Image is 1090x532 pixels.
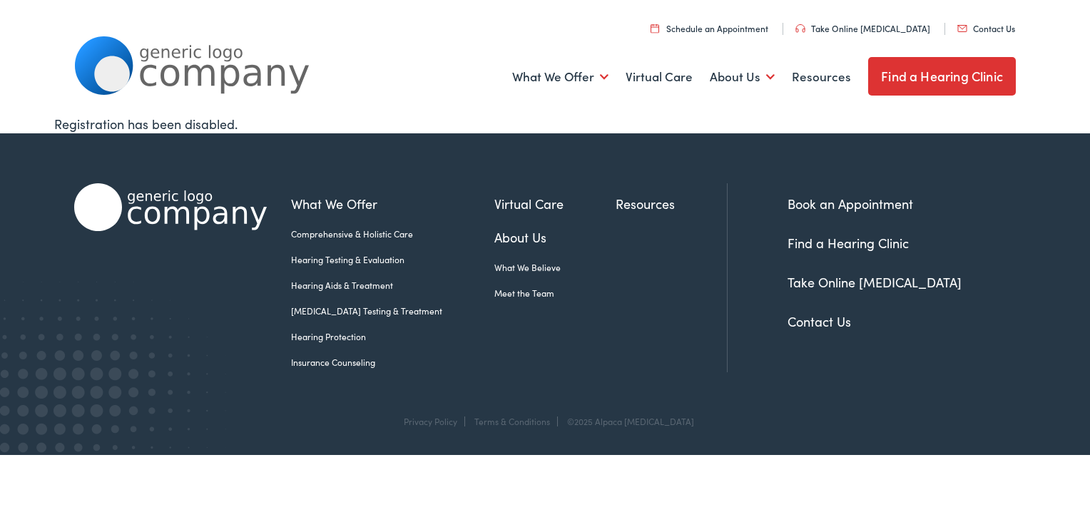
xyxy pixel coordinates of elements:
[74,183,267,231] img: Alpaca Audiology
[512,51,608,103] a: What We Offer
[291,330,494,343] a: Hearing Protection
[291,194,494,213] a: What We Offer
[474,415,550,427] a: Terms & Conditions
[795,22,930,34] a: Take Online [MEDICAL_DATA]
[795,24,805,33] img: utility icon
[291,279,494,292] a: Hearing Aids & Treatment
[788,195,913,213] a: Book an Appointment
[651,22,768,34] a: Schedule an Appointment
[494,227,616,247] a: About Us
[651,24,659,33] img: utility icon
[291,356,494,369] a: Insurance Counseling
[957,25,967,32] img: utility icon
[291,305,494,317] a: [MEDICAL_DATA] Testing & Treatment
[710,51,775,103] a: About Us
[291,253,494,266] a: Hearing Testing & Evaluation
[291,227,494,240] a: Comprehensive & Holistic Care
[560,416,694,426] div: ©2025 Alpaca [MEDICAL_DATA]
[788,234,909,252] a: Find a Hearing Clinic
[788,273,962,291] a: Take Online [MEDICAL_DATA]
[792,51,851,103] a: Resources
[626,51,693,103] a: Virtual Care
[868,57,1016,96] a: Find a Hearing Clinic
[957,22,1015,34] a: Contact Us
[404,415,457,427] a: Privacy Policy
[494,194,616,213] a: Virtual Care
[54,114,1035,133] div: Registration has been disabled.
[494,287,616,300] a: Meet the Team
[788,312,851,330] a: Contact Us
[494,261,616,274] a: What We Believe
[616,194,727,213] a: Resources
